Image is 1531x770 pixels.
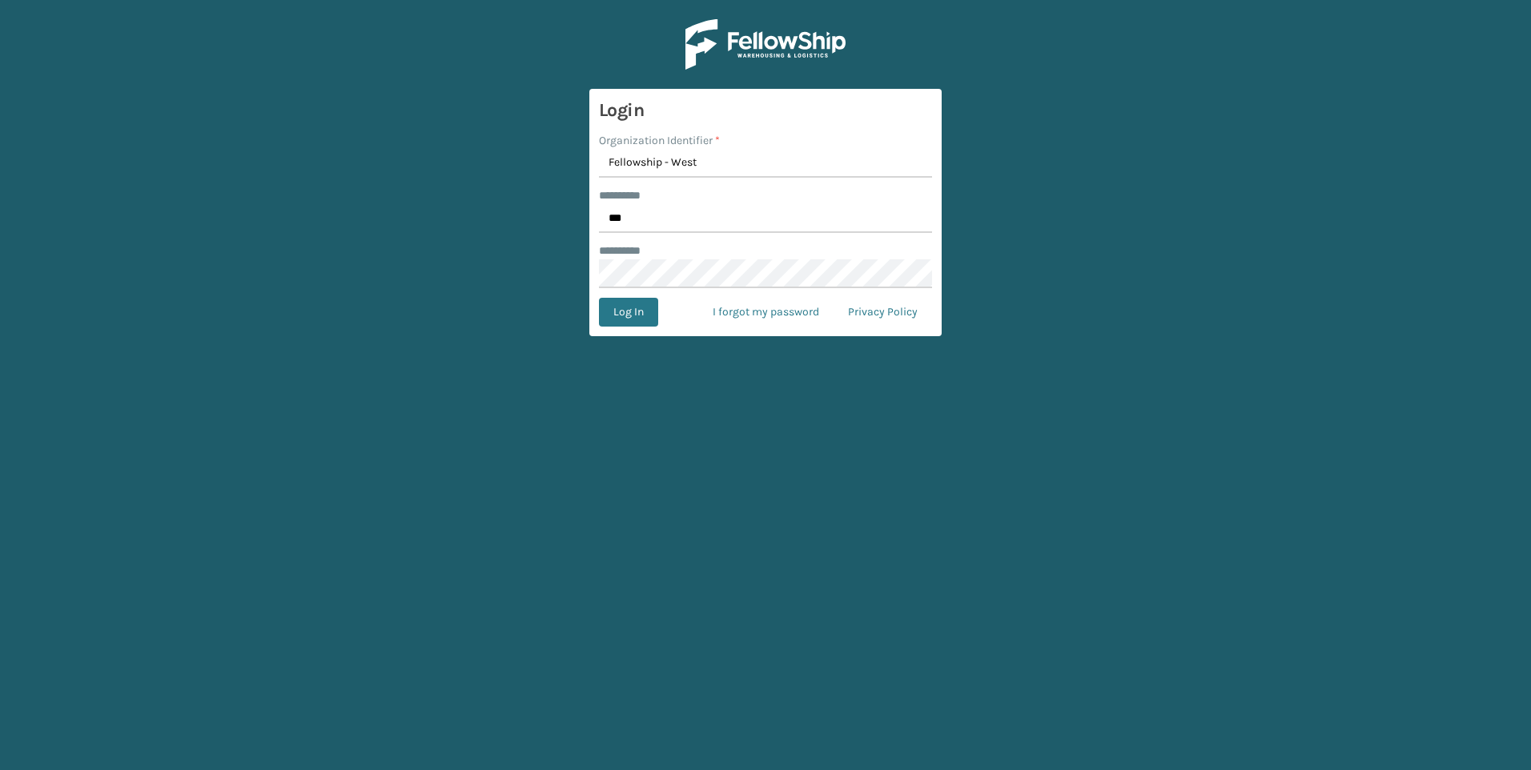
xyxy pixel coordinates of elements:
img: Logo [685,19,846,70]
label: Organization Identifier [599,132,720,149]
button: Log In [599,298,658,327]
a: Privacy Policy [834,298,932,327]
a: I forgot my password [698,298,834,327]
h3: Login [599,98,932,122]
